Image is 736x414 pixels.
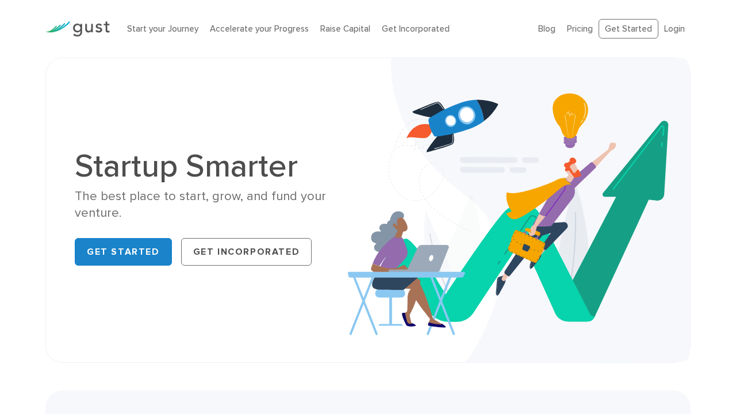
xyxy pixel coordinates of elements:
a: Login [664,24,685,34]
h1: Startup Smarter [75,150,359,182]
img: Startup Smarter Hero [348,58,690,362]
a: Get Started [599,19,658,39]
a: Start your Journey [127,24,198,34]
a: Pricing [567,24,593,34]
a: Accelerate your Progress [210,24,309,34]
img: Gust Logo [45,21,110,37]
a: Get Incorporated [181,238,312,266]
a: Raise Capital [320,24,370,34]
div: The best place to start, grow, and fund your venture. [75,188,359,222]
a: Blog [538,24,555,34]
a: Get Started [75,238,172,266]
a: Get Incorporated [382,24,450,34]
